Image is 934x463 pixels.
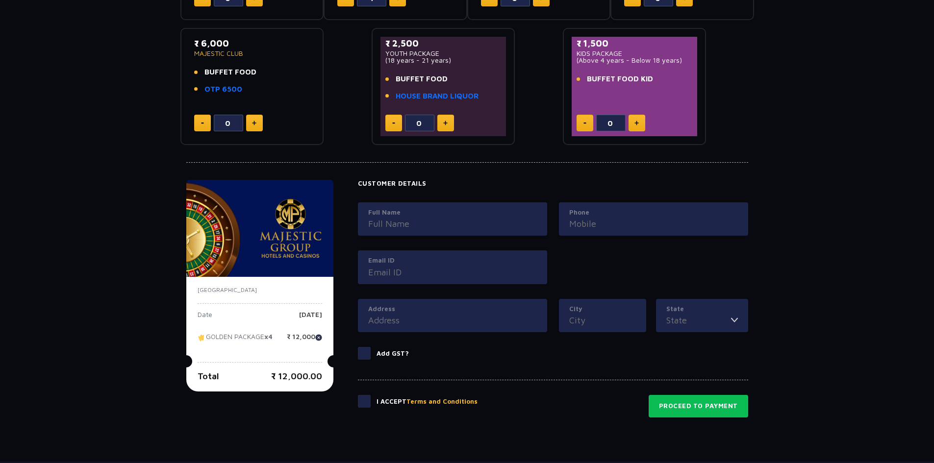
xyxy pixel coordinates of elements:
p: GOLDEN PACKAGE [198,333,273,348]
img: minus [583,122,586,124]
p: [GEOGRAPHIC_DATA] [198,286,322,294]
p: ₹ 12,000.00 [271,369,322,383]
label: Email ID [368,256,537,266]
input: Mobile [569,217,738,230]
input: State [666,314,731,327]
button: Proceed to Payment [649,395,748,417]
label: Full Name [368,208,537,218]
span: BUFFET FOOD [204,67,256,78]
p: Add GST? [377,349,409,359]
img: minus [201,122,204,124]
p: ₹ 6,000 [194,37,310,50]
img: toggler icon [731,314,738,327]
img: plus [252,121,256,125]
p: ₹ 12,000 [287,333,322,348]
span: BUFFET FOOD [396,73,448,85]
img: minus [392,122,395,124]
img: plus [634,121,639,125]
button: Terms and Conditions [406,397,478,407]
img: majesticPride-banner [186,180,333,277]
p: ₹ 1,500 [577,37,693,50]
span: BUFFET FOOD KID [587,73,653,85]
a: OTP 6500 [204,84,242,95]
a: HOUSE BRAND LIQUOR [396,91,479,102]
p: Date [198,311,212,326]
label: Address [368,304,537,314]
img: plus [443,121,448,125]
p: YOUTH PACKAGE [385,50,502,57]
p: I Accept [377,397,478,407]
p: KIDS PACKAGE [577,50,693,57]
label: State [666,304,738,314]
input: Email ID [368,266,537,279]
p: (18 years - 21 years) [385,57,502,64]
p: ₹ 2,500 [385,37,502,50]
h4: Customer Details [358,180,748,188]
p: MAJESTIC CLUB [194,50,310,57]
p: Total [198,369,219,383]
p: [DATE] [299,311,322,326]
input: Full Name [368,217,537,230]
img: tikcet [198,333,206,342]
label: City [569,304,636,314]
strong: x4 [264,333,273,341]
label: Phone [569,208,738,218]
input: Address [368,314,537,327]
p: (Above 4 years - Below 18 years) [577,57,693,64]
input: City [569,314,636,327]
